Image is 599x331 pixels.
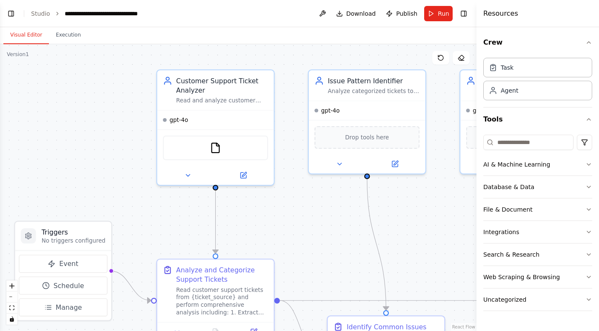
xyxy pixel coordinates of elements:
div: Uncategorized [483,295,526,304]
a: Studio [31,10,50,17]
div: Tools [483,131,592,318]
div: Customer Support Ticket AnalyzerRead and analyze customer support tickets from {ticket_source}, c... [156,69,274,186]
button: Search & Research [483,243,592,266]
a: React Flow attribution [452,325,475,329]
div: Customer Support Ticket Analyzer [176,76,268,95]
button: fit view [6,303,17,314]
div: Analyze categorized tickets to identify common issues, recurring problems, and trending topics th... [328,88,419,95]
div: Analyze and Categorize Support Tickets [176,265,268,284]
button: zoom in [6,280,17,291]
button: Open in side panel [217,170,270,181]
div: File & Document [483,205,533,214]
div: Search & Research [483,250,539,259]
span: Publish [396,9,417,18]
span: Schedule [54,281,84,290]
div: Integrations [483,228,519,236]
div: Task [501,63,513,72]
button: Event [19,255,107,273]
button: zoom out [6,291,17,303]
button: Manage [19,298,107,316]
button: Publish [382,6,421,21]
button: Download [333,6,379,21]
span: gpt-4o [169,116,188,124]
button: Run [424,6,453,21]
button: Show left sidebar [5,8,17,20]
g: Edge from c339b2b4-d6bb-4978-9b2c-16493fe24294 to a50ebbb8-0437-4e46-8f3c-1b2a1515a12b [211,190,220,253]
div: React Flow controls [6,280,17,325]
button: Web Scraping & Browsing [483,266,592,288]
div: Version 1 [7,51,29,58]
div: Read customer support tickets from {ticket_source} and perform comprehensive analysis including: ... [176,286,268,316]
span: Event [59,259,78,269]
button: Hide right sidebar [458,8,470,20]
nav: breadcrumb [31,9,160,18]
button: toggle interactivity [6,314,17,325]
g: Edge from 50732d96-d897-4021-9052-9d37c532ec08 to 616026f6-e7d0-4eab-9b13-ad89814cb7c2 [362,179,391,310]
button: File & Document [483,198,592,221]
div: Web Scraping & Browsing [483,273,560,281]
h4: Resources [483,8,518,19]
g: Edge from triggers to a50ebbb8-0437-4e46-8f3c-1b2a1515a12b [110,266,151,305]
button: AI & Machine Learning [483,153,592,175]
span: Run [438,9,449,18]
div: Issue Pattern IdentifierAnalyze categorized tickets to identify common issues, recurring problems... [308,69,426,174]
div: TriggersNo triggers configuredEventScheduleManage [14,221,112,321]
button: Visual Editor [3,26,49,44]
button: Database & Data [483,176,592,198]
div: Read and analyze customer support tickets from {ticket_source}, categorize them by urgency level ... [176,97,268,105]
button: Open in side panel [368,158,422,170]
button: Crew [483,31,592,54]
div: Crew [483,54,592,107]
button: Execution [49,26,88,44]
div: Issue Pattern Identifier [328,76,419,85]
button: Tools [483,108,592,131]
img: FileReadTool [210,142,221,154]
div: AI & Machine Learning [483,160,550,169]
span: Manage [56,303,82,312]
h3: Triggers [42,227,106,237]
span: Drop tools here [345,133,389,142]
button: Schedule [19,277,107,294]
button: Uncategorized [483,289,592,311]
div: Database & Data [483,183,534,191]
span: gpt-4o [321,107,340,114]
div: Agent [501,86,518,95]
p: No triggers configured [42,237,106,244]
span: Download [346,9,376,18]
div: gpt-4o [459,69,578,174]
button: Integrations [483,221,592,243]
